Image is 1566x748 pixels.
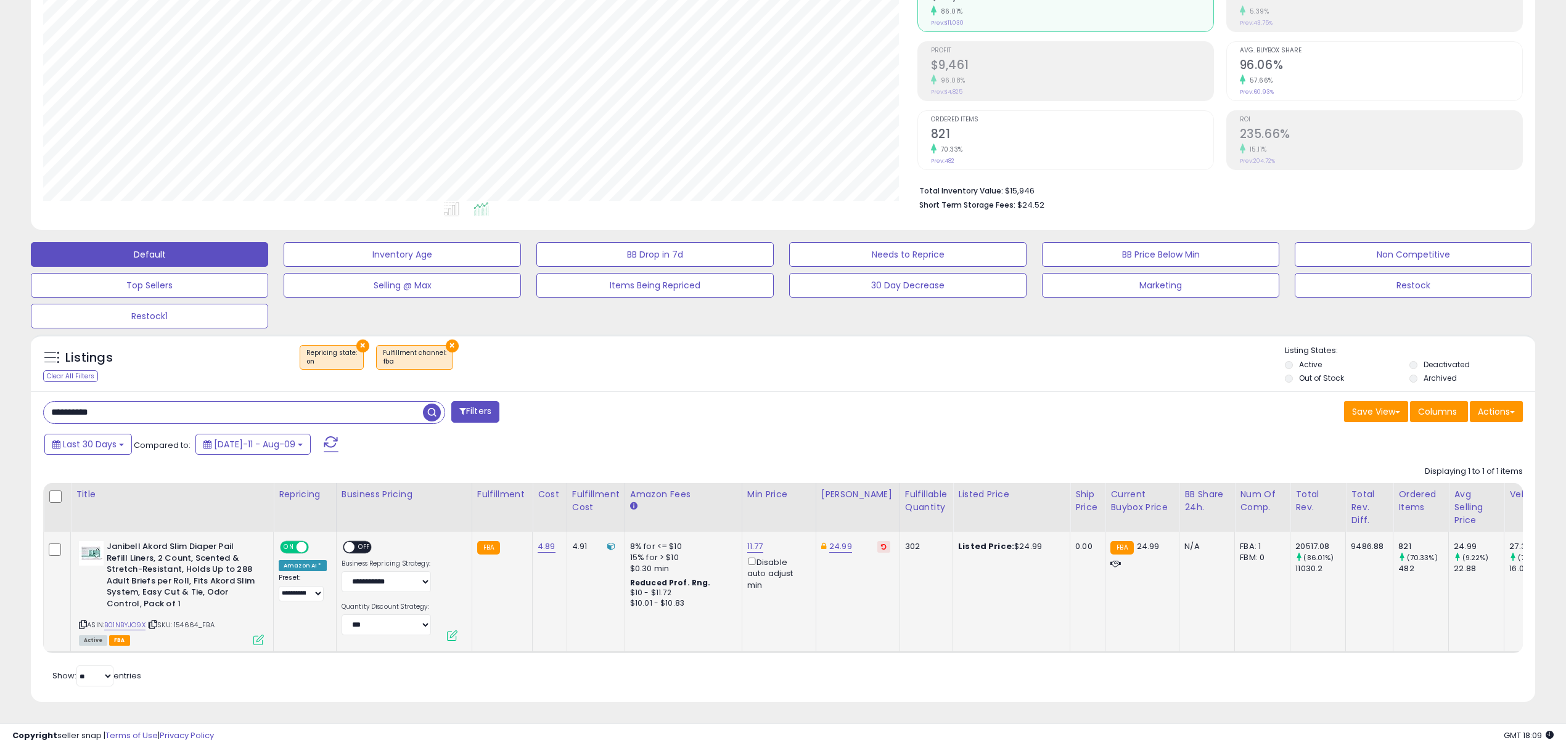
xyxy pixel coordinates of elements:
[342,603,431,611] label: Quantity Discount Strategy:
[12,730,57,741] strong: Copyright
[63,438,117,450] span: Last 30 Days
[1042,242,1279,267] button: BB Price Below Min
[630,577,711,588] b: Reduced Prof. Rng.
[1240,58,1522,75] h2: 96.06%
[789,273,1027,298] button: 30 Day Decrease
[1454,541,1504,552] div: 24.99
[43,370,98,382] div: Clear All Filters
[279,574,327,601] div: Preset:
[536,273,774,298] button: Items Being Repriced
[1303,553,1334,563] small: (86.01%)
[79,635,107,646] span: All listings currently available for purchase on Amazon
[572,488,620,514] div: Fulfillment Cost
[307,542,327,553] span: OFF
[1509,488,1554,501] div: Velocity
[1285,345,1535,357] p: Listing States:
[919,200,1015,210] b: Short Term Storage Fees:
[1424,359,1470,370] label: Deactivated
[160,730,214,741] a: Privacy Policy
[1424,373,1457,383] label: Archived
[76,488,268,501] div: Title
[1240,127,1522,144] h2: 235.66%
[1454,563,1504,574] div: 22.88
[1240,552,1281,563] div: FBM: 0
[931,47,1213,54] span: Profit
[1295,488,1340,514] div: Total Rev.
[747,555,806,591] div: Disable auto adjust min
[79,541,264,644] div: ASIN:
[1184,488,1229,514] div: BB Share 24h.
[1042,273,1279,298] button: Marketing
[342,559,431,568] label: Business Repricing Strategy:
[383,348,446,367] span: Fulfillment channel :
[31,304,268,328] button: Restock1
[107,541,256,612] b: Janibell Akord Slim Diaper Pail Refill Liners, 2 Count, Scented & Stretch-Resistant, Holds Up to ...
[1245,76,1273,85] small: 57.66%
[1137,540,1160,552] span: 24.99
[12,730,214,742] div: seller snap | |
[1425,466,1523,478] div: Displaying 1 to 1 of 1 items
[355,542,374,553] span: OFF
[1075,488,1100,514] div: Ship Price
[109,635,130,646] span: FBA
[1295,563,1345,574] div: 11030.2
[1398,541,1448,552] div: 821
[958,540,1014,552] b: Listed Price:
[446,339,459,352] button: ×
[572,541,615,552] div: 4.91
[79,541,104,566] img: 4154ier1QoL._SL40_.jpg
[31,242,268,267] button: Default
[1240,541,1281,552] div: FBA: 1
[134,439,191,451] span: Compared to:
[1240,47,1522,54] span: Avg. Buybox Share
[1245,7,1269,16] small: 5.39%
[1110,488,1174,514] div: Current Buybox Price
[937,76,965,85] small: 96.08%
[1351,541,1384,552] div: 9486.88
[1454,488,1499,527] div: Avg Selling Price
[65,349,113,367] h5: Listings
[1518,553,1549,563] small: (70.32%)
[31,273,268,298] button: Top Sellers
[1344,401,1408,422] button: Save View
[747,488,811,501] div: Min Price
[105,730,158,741] a: Terms of Use
[958,488,1065,501] div: Listed Price
[477,541,500,555] small: FBA
[1418,405,1457,418] span: Columns
[538,488,562,501] div: Cost
[937,145,963,154] small: 70.33%
[214,438,295,450] span: [DATE]-11 - Aug-09
[821,488,895,501] div: [PERSON_NAME]
[931,88,962,96] small: Prev: $4,825
[1398,563,1448,574] div: 482
[1410,401,1468,422] button: Columns
[1240,488,1285,514] div: Num of Comp.
[1470,401,1523,422] button: Actions
[1295,242,1532,267] button: Non Competitive
[747,540,763,553] a: 11.77
[1509,563,1559,574] div: 16.07
[44,434,132,455] button: Last 30 Days
[383,357,446,366] div: fba
[356,339,369,352] button: ×
[1299,373,1344,383] label: Out of Stock
[919,182,1514,197] li: $15,946
[536,242,774,267] button: BB Drop in 7d
[195,434,311,455] button: [DATE]-11 - Aug-09
[1240,157,1275,165] small: Prev: 204.72%
[1184,541,1225,552] div: N/A
[1110,541,1133,555] small: FBA
[1295,273,1532,298] button: Restock
[306,348,357,367] span: Repricing state :
[1299,359,1322,370] label: Active
[1351,488,1388,527] div: Total Rev. Diff.
[1398,488,1443,514] div: Ordered Items
[630,588,732,598] div: $10 - $11.72
[281,542,297,553] span: ON
[1295,541,1345,552] div: 20517.08
[477,488,527,501] div: Fulfillment
[1017,199,1044,211] span: $24.52
[931,19,964,26] small: Prev: $11,030
[630,488,737,501] div: Amazon Fees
